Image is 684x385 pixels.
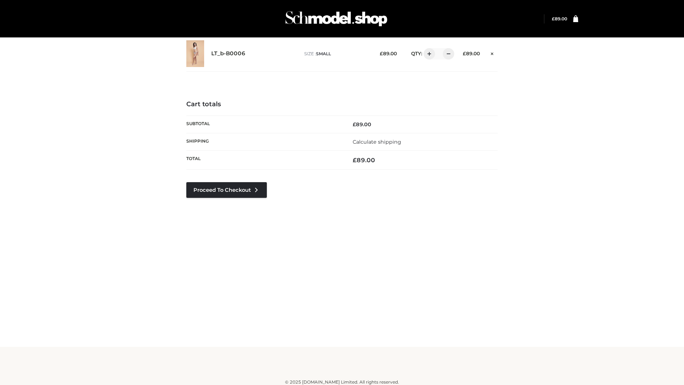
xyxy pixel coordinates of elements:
span: £ [380,51,383,56]
span: £ [353,156,357,164]
div: QTY: [404,48,452,60]
p: size : [304,51,369,57]
span: £ [463,51,466,56]
bdi: 89.00 [552,16,567,21]
span: £ [552,16,555,21]
img: Schmodel Admin 964 [283,5,390,33]
span: £ [353,121,356,128]
a: Calculate shipping [353,139,401,145]
a: Remove this item [487,48,498,57]
th: Total [186,151,342,170]
span: SMALL [316,51,331,56]
th: Subtotal [186,115,342,133]
th: Shipping [186,133,342,150]
a: £89.00 [552,16,567,21]
bdi: 89.00 [353,156,375,164]
bdi: 89.00 [353,121,371,128]
bdi: 89.00 [380,51,397,56]
h4: Cart totals [186,101,498,108]
bdi: 89.00 [463,51,480,56]
a: Proceed to Checkout [186,182,267,198]
a: LT_b-B0006 [211,50,245,57]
